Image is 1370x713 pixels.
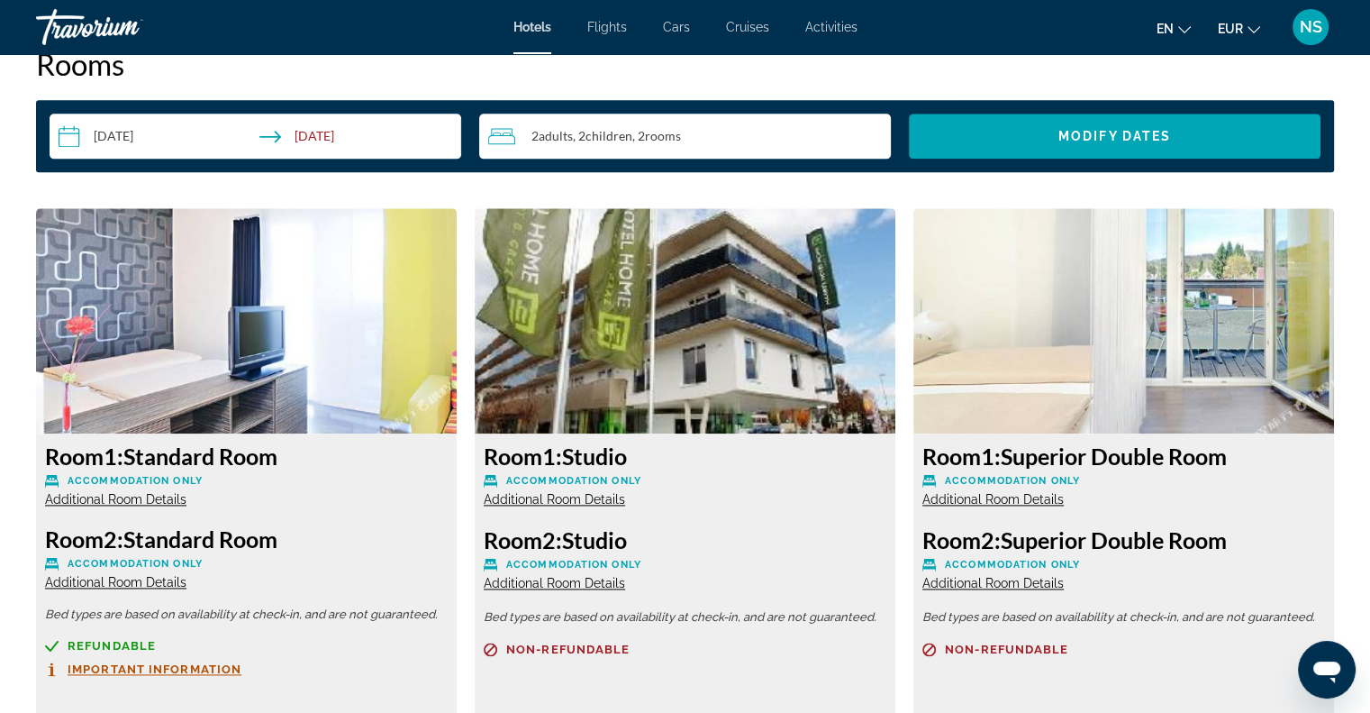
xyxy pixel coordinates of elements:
span: Additional Room Details [484,576,625,590]
button: Travelers: 2 adults, 2 children [479,114,891,159]
h2: Rooms [36,46,1334,82]
span: Refundable [68,640,156,652]
button: Change language [1157,15,1191,41]
span: Room [484,526,542,553]
span: , 2 [573,129,632,143]
span: Non-refundable [945,644,1068,655]
h3: Superior Double Room [922,526,1325,553]
span: , 2 [632,129,681,143]
a: Cars [663,20,690,34]
h3: Superior Double Room [922,443,1325,470]
img: Standard Room [36,208,457,434]
span: Room [45,443,104,470]
a: Hotels [513,20,551,34]
a: Activities [805,20,857,34]
span: 2: [922,526,1001,553]
span: Children [585,128,632,143]
span: 2 [531,129,573,143]
span: Accommodation Only [945,475,1080,487]
span: 2: [45,526,123,553]
span: Additional Room Details [45,492,186,507]
span: NS [1300,18,1322,36]
span: Accommodation Only [945,559,1080,571]
span: Non-refundable [506,644,630,655]
button: Change currency [1218,15,1260,41]
span: Additional Room Details [922,492,1064,507]
span: 1: [45,443,123,470]
button: User Menu [1287,8,1334,46]
span: rooms [645,128,681,143]
span: Accommodation Only [68,475,203,487]
span: Accommodation Only [68,558,203,570]
p: Bed types are based on availability at check-in, and are not guaranteed. [45,608,448,621]
span: en [1157,22,1174,36]
span: 1: [484,443,562,470]
a: Cruises [726,20,769,34]
h3: Standard Room [45,443,448,470]
iframe: Кнопка запуска окна обмена сообщениями [1298,641,1356,699]
span: Important Information [68,663,241,675]
span: 1: [922,443,1001,470]
img: Superior Double Room [913,208,1334,434]
h3: Studio [484,443,886,470]
h3: Standard Room [45,526,448,553]
p: Bed types are based on availability at check-in, and are not guaranteed. [922,611,1325,624]
span: Room [484,443,542,470]
span: Modify Dates [1058,129,1171,143]
p: Bed types are based on availability at check-in, and are not guaranteed. [484,611,886,624]
h3: Studio [484,526,886,553]
span: EUR [1218,22,1243,36]
span: Additional Room Details [922,576,1064,590]
img: Studio [475,208,895,434]
span: Additional Room Details [45,575,186,590]
span: 2: [484,526,562,553]
div: Search widget [50,114,1320,159]
span: Accommodation Only [506,475,641,487]
a: Flights [587,20,627,34]
a: Travorium [36,4,216,50]
button: Select check in and out date [50,114,461,159]
span: Accommodation Only [506,559,641,571]
span: Adults [539,128,573,143]
span: Room [922,526,981,553]
a: Refundable [45,639,448,653]
button: Modify Dates [909,114,1320,159]
span: Additional Room Details [484,492,625,507]
span: Room [922,443,981,470]
button: Important Information [45,662,241,677]
span: Room [45,526,104,553]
